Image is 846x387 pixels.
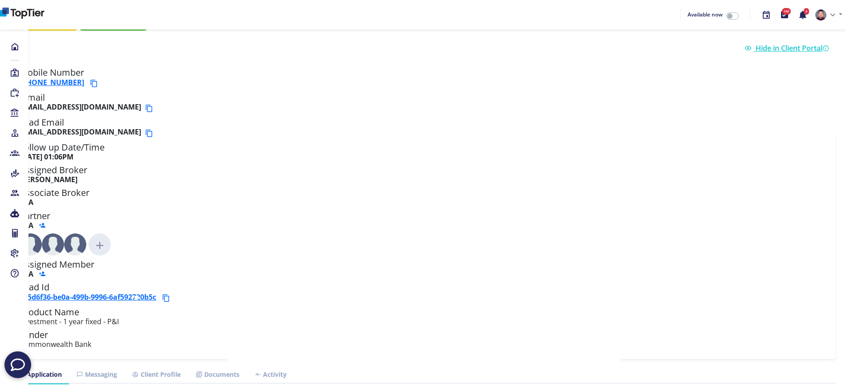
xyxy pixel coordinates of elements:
h6: Commonwealth Bank [20,340,826,349]
a: [PHONE_NUMBER] [20,77,84,87]
h5: Partner [20,211,826,230]
h5: Lender [20,330,826,349]
button: Copy email [145,128,157,139]
button: 4 [793,5,812,24]
h5: Assigned Member [20,259,826,278]
a: Activity [247,366,294,383]
h5: Assigned Broker [20,165,826,184]
b: [DATE] 01:06PM [20,152,73,162]
h6: Investment - 1 year fixed - P&I [20,318,826,326]
img: Tushar Non Broker Test [64,233,86,256]
a: Application [11,366,69,383]
img: Click to add new member [89,233,111,256]
h5: E-mail [20,92,826,114]
span: Available now [688,11,723,18]
img: test nonbroker [42,233,64,256]
a: Messaging [69,366,125,383]
span: 145 [782,8,791,15]
button: Copy lead id [162,293,174,303]
button: Copy phone [89,78,101,89]
button: 145 [775,5,793,24]
a: Hide in Client Portal [745,43,832,53]
h5: Product Name [20,307,826,326]
img: David Admin [20,233,42,256]
h5: Lead Id [20,282,826,303]
h5: Lead Email [20,117,826,139]
button: Copy email [145,103,157,114]
b: [EMAIL_ADDRESS][DOMAIN_NAME] [20,128,141,139]
a: Documents [188,366,247,383]
span: 4 [804,8,809,15]
a: Client Profile [125,366,188,383]
b: [PERSON_NAME] [20,175,77,184]
span: Hide in Client Portal [756,43,832,53]
b: [EMAIL_ADDRESS][DOMAIN_NAME] [20,103,141,114]
img: e310ebdf-1855-410b-9d61-d1abdff0f2ad-637831748356285317.png [815,9,826,20]
h5: Associate Broker [20,187,826,207]
a: 425d6f36-be0a-499b-9996-6af592720b5c [20,292,156,302]
h5: Mobile Number [20,67,826,89]
span: Follow up Date/Time [20,141,105,153]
